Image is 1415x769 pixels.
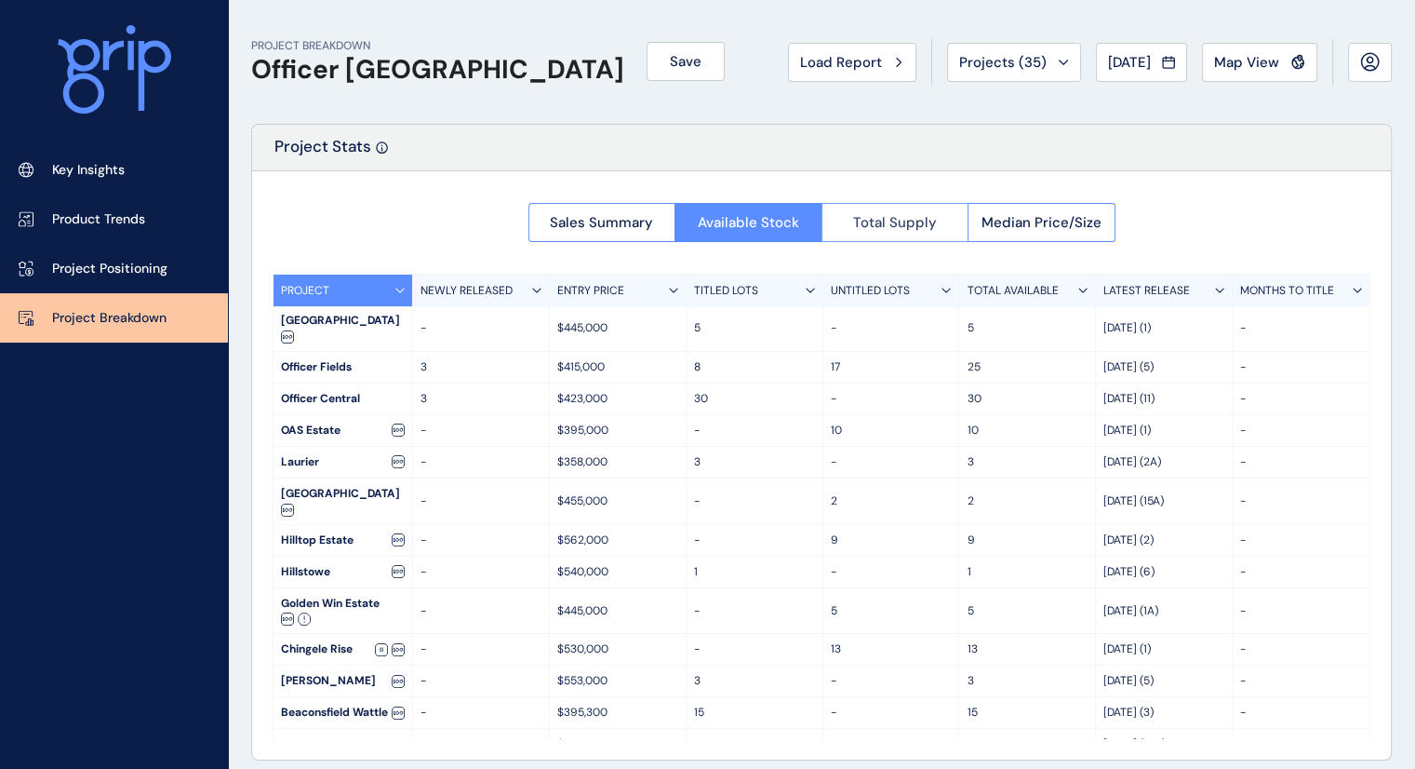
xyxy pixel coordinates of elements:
[1096,43,1187,82] button: [DATE]
[694,533,815,548] p: -
[1240,391,1362,407] p: -
[420,641,541,657] p: -
[420,454,541,470] p: -
[420,603,541,619] p: -
[694,320,815,336] p: 5
[420,493,541,509] p: -
[557,493,678,509] p: $455,000
[831,736,952,752] p: 26
[1103,391,1224,407] p: [DATE] (11)
[274,384,412,414] div: Officer Central
[694,454,815,470] p: 3
[1103,359,1224,375] p: [DATE] (5)
[420,320,541,336] p: -
[557,423,678,438] p: $395,000
[1103,320,1224,336] p: [DATE] (1)
[557,641,678,657] p: $530,000
[274,415,412,446] div: OAS Estate
[967,673,1088,689] p: 3
[694,493,815,509] p: -
[274,666,412,696] div: [PERSON_NAME]
[1103,493,1224,509] p: [DATE] (15A)
[274,525,412,556] div: Hilltop Estate
[647,42,725,81] button: Save
[831,320,952,336] p: -
[694,736,815,752] p: 14
[981,213,1101,232] span: Median Price/Size
[967,603,1088,619] p: 5
[281,283,329,299] p: PROJECT
[274,557,412,587] div: Hillstowe
[831,533,952,548] p: 9
[1240,320,1362,336] p: -
[670,52,701,71] span: Save
[420,564,541,580] p: -
[528,203,675,242] button: Sales Summary
[831,673,952,689] p: -
[967,454,1088,470] p: 3
[557,454,678,470] p: $358,000
[1103,705,1224,721] p: [DATE] (3)
[557,320,678,336] p: $445,000
[557,673,678,689] p: $553,000
[251,54,624,86] h1: Officer [GEOGRAPHIC_DATA]
[967,283,1058,299] p: TOTAL AVAILABLE
[967,641,1088,657] p: 13
[274,352,412,383] div: Officer Fields
[420,359,541,375] p: 3
[947,43,1081,82] button: Projects (35)
[821,203,968,242] button: Total Supply
[274,729,412,760] div: Banyan Place
[557,736,678,752] p: $405,000
[1103,283,1190,299] p: LATEST RELEASE
[1240,359,1362,375] p: -
[694,705,815,721] p: 15
[1240,641,1362,657] p: -
[967,736,1088,752] p: 40
[968,203,1115,242] button: Median Price/Size
[694,673,815,689] p: 3
[1240,454,1362,470] p: -
[831,359,952,375] p: 17
[800,53,882,72] span: Load Report
[831,493,952,509] p: 2
[420,705,541,721] p: -
[694,391,815,407] p: 30
[831,705,952,721] p: -
[274,447,412,478] div: Laurier
[557,603,678,619] p: $445,000
[420,736,541,752] p: -
[557,283,624,299] p: ENTRY PRICE
[274,305,412,351] div: [GEOGRAPHIC_DATA]
[698,213,799,232] span: Available Stock
[694,641,815,657] p: -
[1240,736,1362,752] p: -
[1103,641,1224,657] p: [DATE] (1)
[251,38,624,54] p: PROJECT BREAKDOWN
[831,283,910,299] p: UNTITLED LOTS
[1103,603,1224,619] p: [DATE] (1A)
[967,391,1088,407] p: 30
[274,588,412,634] div: Golden Win Estate
[420,391,541,407] p: 3
[420,673,541,689] p: -
[420,423,541,438] p: -
[557,359,678,375] p: $415,000
[1103,736,1224,752] p: [DATE] (10A)
[853,213,937,232] span: Total Supply
[1240,603,1362,619] p: -
[694,564,815,580] p: 1
[1103,533,1224,548] p: [DATE] (2)
[967,320,1088,336] p: 5
[967,564,1088,580] p: 1
[831,641,952,657] p: 13
[831,454,952,470] p: -
[557,705,678,721] p: $395,300
[274,697,412,728] div: Beaconsfield Wattle
[967,359,1088,375] p: 25
[52,260,167,278] p: Project Positioning
[831,603,952,619] p: 5
[1103,423,1224,438] p: [DATE] (1)
[1240,493,1362,509] p: -
[1240,533,1362,548] p: -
